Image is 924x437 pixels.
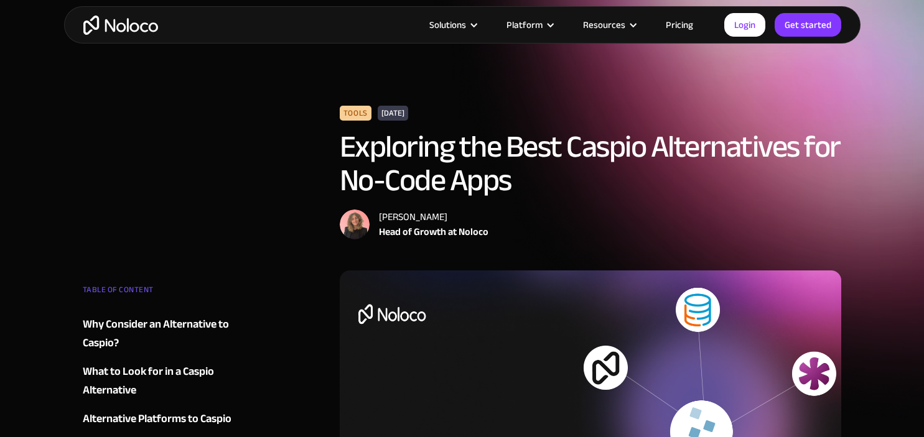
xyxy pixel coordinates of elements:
[83,315,233,352] a: Why Consider an Alternative to Caspio?
[650,17,709,33] a: Pricing
[379,209,488,224] div: [PERSON_NAME]
[83,410,231,428] div: Alternative Platforms to Caspio
[583,17,625,33] div: Resources
[378,106,408,121] div: [DATE]
[775,13,841,37] a: Get started
[491,17,567,33] div: Platform
[83,362,233,400] a: What to Look for in a Caspio Alternative
[567,17,650,33] div: Resources
[83,280,233,305] div: TABLE OF CONTENT
[506,17,543,33] div: Platform
[724,13,765,37] a: Login
[379,224,488,239] div: Head of Growth at Noloco
[429,17,466,33] div: Solutions
[83,16,158,35] a: home
[414,17,491,33] div: Solutions
[83,410,233,428] a: Alternative Platforms to Caspio
[340,130,842,197] h1: Exploring the Best Caspio Alternatives for No-Code Apps
[340,106,371,121] div: Tools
